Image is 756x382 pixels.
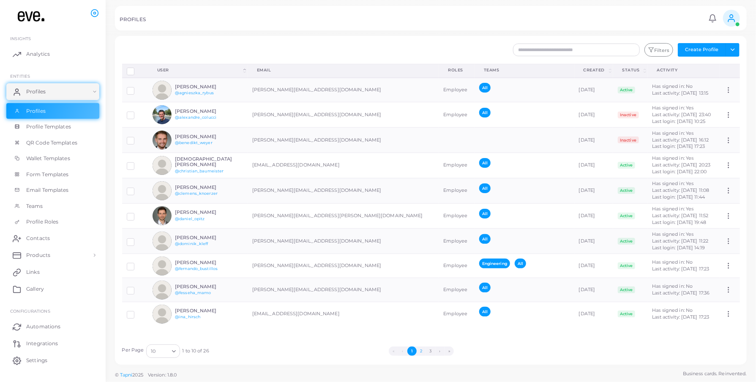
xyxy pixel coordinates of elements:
td: [PERSON_NAME][EMAIL_ADDRESS][DOMAIN_NAME] [248,254,439,278]
span: Automations [26,323,60,330]
span: Has signed in: Yes [652,206,694,212]
img: avatar [153,256,172,276]
span: All [479,158,491,168]
td: [PERSON_NAME][EMAIL_ADDRESS][DOMAIN_NAME] [248,278,439,302]
span: All [479,307,491,317]
span: All [479,283,491,292]
a: Links [6,264,99,281]
span: © [115,371,177,379]
span: Has signed in: No [652,307,693,313]
a: Profile Roles [6,214,99,230]
div: User [157,67,242,73]
td: [DATE] [574,302,613,326]
span: Gallery [26,285,44,293]
span: Active [618,87,636,93]
span: Last activity: [DATE] 11:08 [652,187,710,193]
td: [DATE] [574,153,613,178]
span: Products [26,251,50,259]
h6: [PERSON_NAME] [175,235,237,240]
a: Analytics [6,46,99,63]
a: Profiles [6,103,99,119]
span: Active [618,286,636,293]
span: 1 to 10 of 26 [182,348,209,355]
td: Employee [439,229,474,254]
span: QR Code Templates [26,139,77,147]
button: Go to last page [445,347,454,356]
td: [PERSON_NAME][EMAIL_ADDRESS][DOMAIN_NAME] [248,78,439,102]
span: Has signed in: No [652,83,693,89]
td: [PERSON_NAME][EMAIL_ADDRESS][PERSON_NAME][DOMAIN_NAME] [248,203,439,229]
div: Status [622,67,642,73]
a: Email Templates [6,182,99,198]
div: Roles [448,67,465,73]
a: @clemens_knoerzer [175,191,218,196]
a: Wallet Templates [6,150,99,166]
td: [DATE] [574,254,613,278]
td: [DATE] [574,78,613,102]
span: Active [618,262,636,269]
a: @christian_baumeister [175,169,224,173]
h6: [PERSON_NAME] [175,284,237,289]
span: Teams [26,202,43,210]
span: Wallet Templates [26,155,70,162]
span: Business cards. Reinvented. [683,370,747,377]
span: Has signed in: Yes [652,231,694,237]
div: Email [257,67,430,73]
img: avatar [153,131,172,150]
a: Automations [6,318,99,335]
span: Profiles [26,107,46,115]
td: Employee [439,178,474,203]
a: @dominik_kleff [175,241,208,246]
span: ENTITIES [10,74,30,79]
span: Last activity: [DATE] 17:23 [652,314,710,320]
td: Employee [439,102,474,128]
h6: [PERSON_NAME] [175,260,237,265]
td: Employee [439,254,474,278]
img: avatar [153,181,172,200]
span: Settings [26,357,47,364]
a: logo [8,8,55,24]
span: Active [618,238,636,245]
div: Created [584,67,607,73]
button: Filters [644,43,673,57]
h5: PROFILES [120,16,146,22]
span: 10 [151,347,156,356]
span: Has signed in: Yes [652,155,694,161]
h6: [PERSON_NAME] [175,134,237,139]
td: [DATE] [574,229,613,254]
span: Last login: [DATE] 11:44 [652,194,705,200]
span: Active [618,213,636,219]
a: Products [6,247,99,264]
span: All [515,259,526,268]
button: Go to next page [435,347,445,356]
span: INSIGHTS [10,36,31,41]
span: 2025 [132,371,143,379]
span: Active [618,311,636,317]
td: [DATE] [574,203,613,229]
a: Profile Templates [6,119,99,135]
a: Teams [6,198,99,214]
th: Action [720,64,740,78]
h6: [PERSON_NAME] [175,210,237,215]
h6: [PERSON_NAME] [175,308,237,314]
span: Last login: [DATE] 19:48 [652,219,707,225]
td: [EMAIL_ADDRESS][DOMAIN_NAME] [248,302,439,326]
a: @benedikt_weyer [175,140,213,145]
span: Last activity: [DATE] 11:52 [652,213,709,218]
td: [DATE] [574,178,613,203]
span: Last activity: [DATE] 13:15 [652,90,709,96]
span: Last login: [DATE] 14:19 [652,245,705,251]
img: avatar [153,232,172,251]
a: Integrations [6,335,99,352]
div: activity [657,67,711,73]
span: Last activity: [DATE] 16:12 [652,137,709,143]
td: Employee [439,78,474,102]
td: Employee [439,302,474,326]
span: Has signed in: No [652,283,693,289]
img: avatar [153,281,172,300]
span: All [479,108,491,117]
a: Profiles [6,83,99,100]
a: @fernando_bustillos [175,266,218,271]
span: Analytics [26,50,50,58]
span: Last login: [DATE] 17:23 [652,143,705,149]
